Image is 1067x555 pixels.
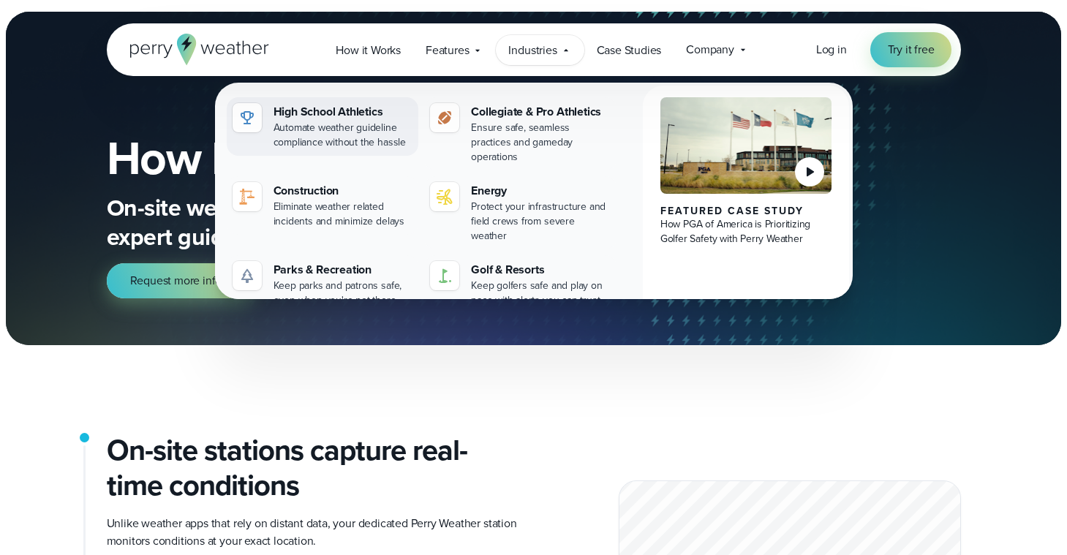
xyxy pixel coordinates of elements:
[336,42,401,59] span: How it Works
[888,41,935,58] span: Try it free
[107,433,522,503] h2: On-site stations capture real-time conditions
[274,182,413,200] div: Construction
[436,267,453,284] img: golf-iconV2.svg
[227,255,419,314] a: Parks & Recreation Keep parks and patrons safe, even when you're not there
[424,97,617,170] a: Collegiate & Pro Athletics Ensure safe, seamless practices and gameday operations
[227,97,419,156] a: High School Athletics Automate weather guideline compliance without the hassle
[227,176,419,235] a: Construction Eliminate weather related incidents and minimize delays
[660,205,832,217] div: Featured Case Study
[274,261,413,279] div: Parks & Recreation
[424,176,617,249] a: Energy Protect your infrastructure and field crews from severe weather
[107,193,692,252] p: On-site weather monitoring, automated alerts, and expert guidance— .
[471,261,611,279] div: Golf & Resorts
[274,103,413,121] div: High School Athletics
[107,263,257,298] a: Request more info
[660,97,832,194] img: PGA of America, Frisco Campus
[426,42,469,59] span: Features
[660,217,832,246] div: How PGA of America is Prioritizing Golfer Safety with Perry Weather
[816,41,847,58] span: Log in
[130,272,222,290] span: Request more info
[424,255,617,314] a: Golf & Resorts Keep golfers safe and play on pace with alerts you can trust
[274,200,413,229] div: Eliminate weather related incidents and minimize delays
[107,135,742,181] h1: How Perry Weather Works
[274,279,413,308] div: Keep parks and patrons safe, even when you're not there
[323,35,413,65] a: How it Works
[274,121,413,150] div: Automate weather guideline compliance without the hassle
[471,182,611,200] div: Energy
[471,121,611,165] div: Ensure safe, seamless practices and gameday operations
[584,35,674,65] a: Case Studies
[436,109,453,127] img: proathletics-icon@2x-1.svg
[471,279,611,308] div: Keep golfers safe and play on pace with alerts you can trust
[597,42,662,59] span: Case Studies
[107,515,522,550] p: Unlike weather apps that rely on distant data, your dedicated Perry Weather station monitors cond...
[238,188,256,205] img: noun-crane-7630938-1@2x.svg
[471,200,611,243] div: Protect your infrastructure and field crews from severe weather
[238,109,256,127] img: highschool-icon.svg
[508,42,557,59] span: Industries
[436,188,453,205] img: energy-icon@2x-1.svg
[238,267,256,284] img: parks-icon-grey.svg
[471,103,611,121] div: Collegiate & Pro Athletics
[643,86,850,325] a: PGA of America, Frisco Campus Featured Case Study How PGA of America is Prioritizing Golfer Safet...
[816,41,847,58] a: Log in
[870,32,952,67] a: Try it free
[686,41,734,58] span: Company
